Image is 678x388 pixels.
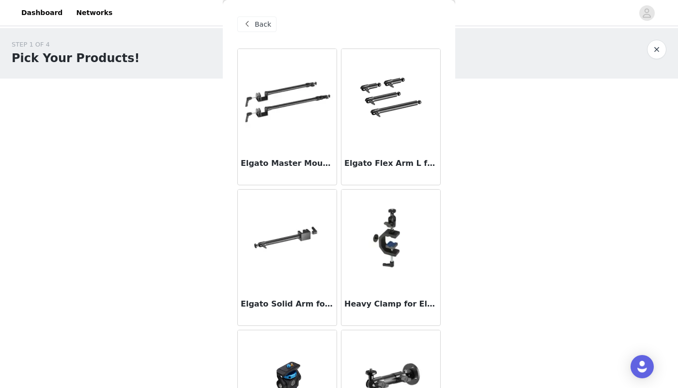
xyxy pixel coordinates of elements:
[238,204,337,273] img: Elgato Solid Arm for Elgato Multi Mount Rigging System
[341,63,440,132] img: Elgato Flex Arm L for Elgato Multi Mount Rigging System
[344,298,437,310] h3: Heavy Clamp for Elgato Multi Mount Rigging System
[238,63,337,132] img: Elgato Master Mount L for Elgato Multi Mount Rigging System
[341,204,440,273] img: Heavy Clamp for Elgato Multi Mount Rigging System
[15,2,68,24] a: Dashboard
[241,158,334,169] h3: Elgato Master Mount L for Elgato Multi Mount Rigging System
[631,355,654,378] div: Open Intercom Messenger
[255,19,271,30] span: Back
[344,158,437,169] h3: Elgato Flex Arm L for Elgato Multi Mount Rigging System
[241,298,334,310] h3: Elgato Solid Arm for Elgato Multi Mount Rigging System
[70,2,118,24] a: Networks
[12,49,139,67] h1: Pick Your Products!
[12,40,139,49] div: STEP 1 OF 4
[642,5,651,21] div: avatar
